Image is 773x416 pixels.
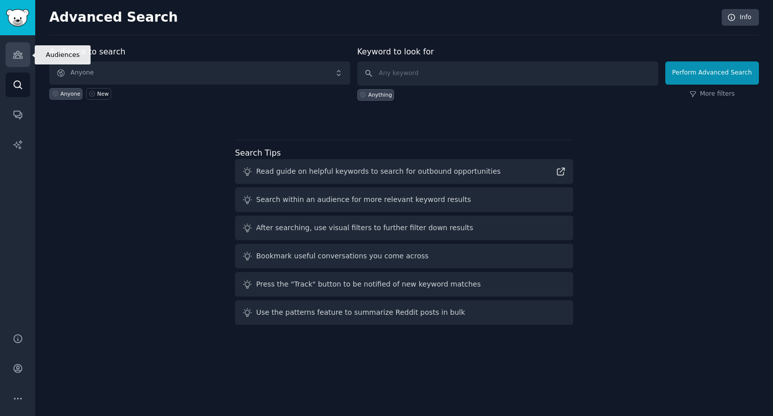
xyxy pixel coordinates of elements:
label: Keyword to look for [357,47,434,56]
button: Anyone [49,61,350,85]
div: Search within an audience for more relevant keyword results [256,194,471,205]
div: After searching, use visual filters to further filter down results [256,223,473,233]
a: More filters [689,90,735,99]
div: Bookmark useful conversations you come across [256,251,429,261]
div: Press the "Track" button to be notified of new keyword matches [256,279,481,290]
h2: Advanced Search [49,10,716,26]
div: Anything [368,91,392,98]
button: Perform Advanced Search [665,61,759,85]
label: Audience to search [49,47,125,56]
label: Search Tips [235,148,281,158]
div: Anyone [60,90,81,97]
div: New [97,90,109,97]
div: Read guide on helpful keywords to search for outbound opportunities [256,166,501,177]
a: Info [722,9,759,26]
div: Use the patterns feature to summarize Reddit posts in bulk [256,307,465,318]
img: GummySearch logo [6,9,29,27]
a: New [86,88,111,100]
input: Any keyword [357,61,658,86]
